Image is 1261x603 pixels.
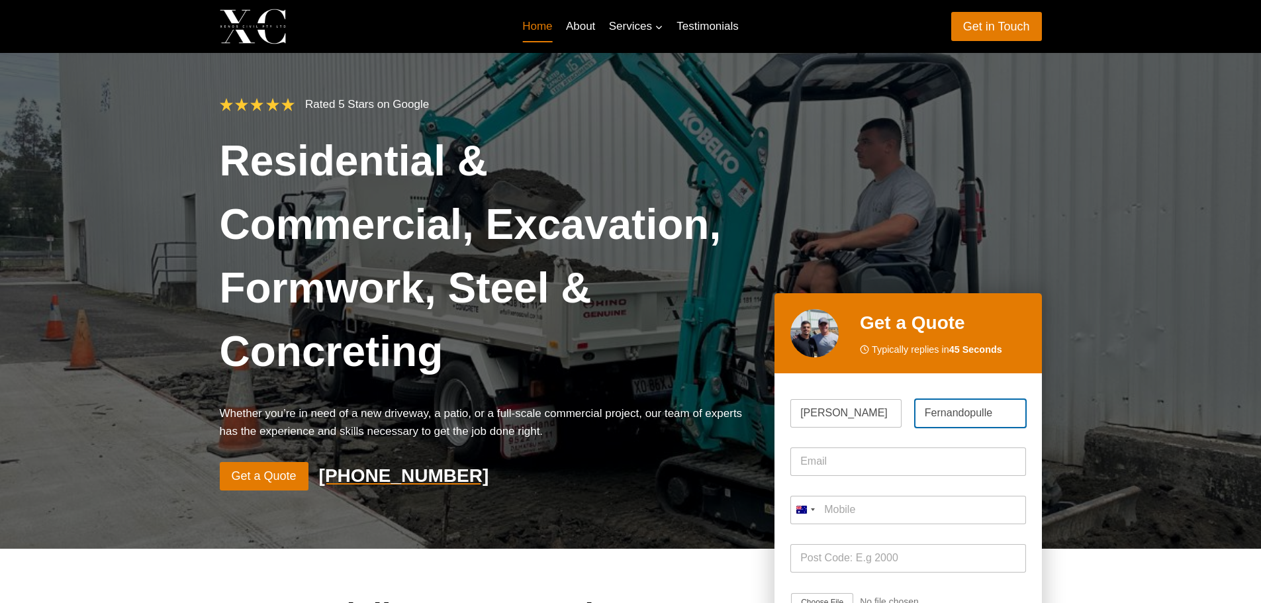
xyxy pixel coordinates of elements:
[915,399,1026,428] input: Last Name
[790,399,902,428] input: First Name
[860,309,1026,337] h2: Get a Quote
[790,544,1025,573] input: Post Code: E.g 2000
[319,462,489,490] a: [PHONE_NUMBER]
[790,447,1025,476] input: Email
[559,11,602,42] a: About
[670,11,745,42] a: Testimonials
[305,95,429,113] p: Rated 5 Stars on Google
[790,496,1025,524] input: Mobile
[297,16,390,36] p: Xenos Civil
[951,12,1042,40] a: Get in Touch
[220,9,390,44] a: Xenos Civil
[602,11,671,42] button: Child menu of Services
[872,342,1002,357] span: Typically replies in
[516,11,559,42] a: Home
[220,129,754,383] h1: Residential & Commercial, Excavation, Formwork, Steel & Concreting
[220,404,754,440] p: Whether you’re in need of a new driveway, a patio, or a full-scale commercial project, our team o...
[220,9,286,44] img: Xenos Civil
[232,467,297,486] span: Get a Quote
[516,11,745,42] nav: Primary Navigation
[220,462,308,490] a: Get a Quote
[790,496,819,524] button: Selected country
[949,344,1002,355] strong: 45 Seconds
